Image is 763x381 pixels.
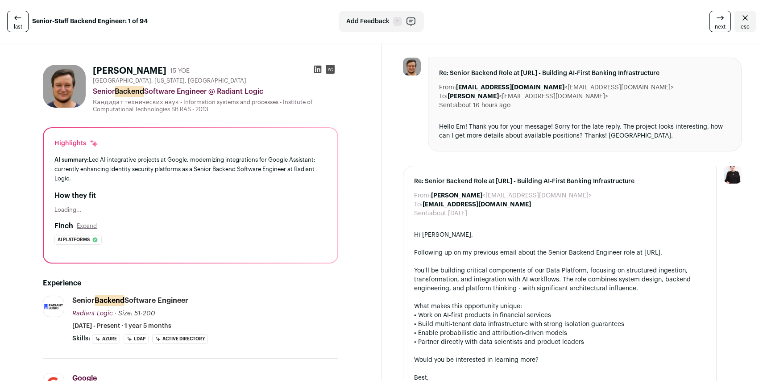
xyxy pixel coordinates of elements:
[439,92,448,101] dt: To:
[124,334,149,344] li: LDAP
[54,190,327,201] h2: How they fit
[54,155,327,183] div: Led AI integrative projects at Google, modernizing integrations for Google Assistant; currently e...
[414,209,429,218] dt: Sent:
[346,17,390,26] span: Add Feedback
[7,11,29,32] a: last
[93,86,338,97] div: Senior Software Engineer @ Radiant Logic
[58,235,90,244] span: Ai platforms
[715,23,726,30] span: next
[439,69,730,78] span: Re: Senior Backend Role at [URL] - Building AI-First Banking Infrastructure
[403,58,421,75] img: eee9efb8f3a5196473caa5419541c9924c82c94bceb213309583aaddc64476ce
[741,23,750,30] span: esc
[431,191,592,200] dd: <[EMAIL_ADDRESS][DOMAIN_NAME]>
[448,92,608,101] dd: <[EMAIL_ADDRESS][DOMAIN_NAME]>
[14,23,22,30] span: last
[448,93,499,100] b: [PERSON_NAME]
[72,334,90,343] span: Skills:
[77,222,97,230] button: Expand
[414,177,705,186] span: Re: Senior Backend Role at [URL] - Building AI-First Banking Infrastructure
[43,303,64,310] img: dd347e46c28f48492d890d6e267cd6890e5de6a0fb7899ca04d118ab57ad6a24.png
[709,11,731,32] a: next
[92,334,120,344] li: Azure
[393,17,402,26] span: F
[54,157,89,163] span: AI summary:
[72,296,188,306] div: Senior Software Engineer
[170,67,190,75] div: 15 YOE
[423,201,531,208] b: [EMAIL_ADDRESS][DOMAIN_NAME]
[43,65,86,108] img: eee9efb8f3a5196473caa5419541c9924c82c94bceb213309583aaddc64476ce
[724,166,742,184] img: 9240684-medium_jpg
[54,206,327,214] div: Loading...
[429,209,467,218] dd: about [DATE]
[734,11,756,32] a: Close
[115,86,144,97] mark: Backend
[115,310,155,317] span: · Size: 51-200
[439,101,454,110] dt: Sent:
[414,200,423,209] dt: To:
[72,310,113,317] span: Radiant Logic
[93,65,166,77] h1: [PERSON_NAME]
[32,17,148,26] strong: Senior-Staff Backend Engineer: 1 of 94
[54,139,99,148] div: Highlights
[95,295,124,306] mark: Backend
[152,334,208,344] li: Active Directory
[414,191,431,200] dt: From:
[43,278,338,289] h2: Experience
[456,84,564,91] b: [EMAIL_ADDRESS][DOMAIN_NAME]
[454,101,510,110] dd: about 16 hours ago
[439,83,456,92] dt: From:
[54,221,73,231] h2: Finch
[439,122,730,140] div: Hello Em! Thank you for your message! Sorry for the late reply. The project looks interesting, ho...
[93,77,246,84] span: [GEOGRAPHIC_DATA], [US_STATE], [GEOGRAPHIC_DATA]
[456,83,674,92] dd: <[EMAIL_ADDRESS][DOMAIN_NAME]>
[431,193,482,199] b: [PERSON_NAME]
[93,99,338,113] div: Кандидат технических наук - Information systems and processes - Institute of Computational Techno...
[72,322,171,331] span: [DATE] - Present · 1 year 5 months
[339,11,424,32] button: Add Feedback F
